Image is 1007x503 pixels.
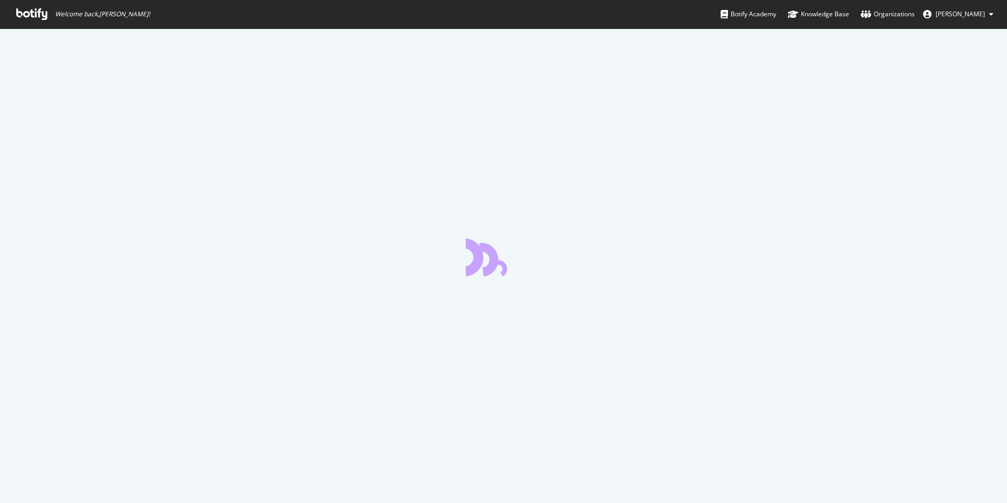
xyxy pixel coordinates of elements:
[721,9,776,19] div: Botify Academy
[936,9,985,18] span: Lee Stuart
[788,9,849,19] div: Knowledge Base
[466,238,541,276] div: animation
[55,10,150,18] span: Welcome back, [PERSON_NAME] !
[861,9,915,19] div: Organizations
[915,6,1002,23] button: [PERSON_NAME]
